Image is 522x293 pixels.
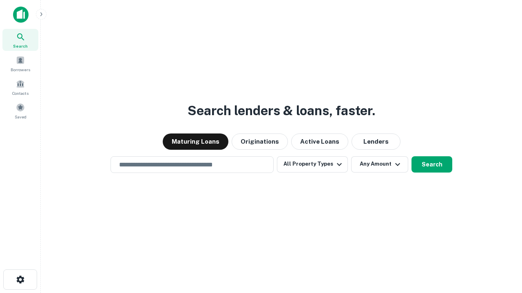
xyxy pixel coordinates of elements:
[232,133,288,150] button: Originations
[352,133,400,150] button: Lenders
[411,156,452,173] button: Search
[2,100,38,122] a: Saved
[15,114,27,120] span: Saved
[351,156,408,173] button: Any Amount
[481,228,522,267] iframe: Chat Widget
[2,29,38,51] a: Search
[277,156,348,173] button: All Property Types
[2,76,38,98] a: Contacts
[12,90,29,96] span: Contacts
[2,52,38,74] a: Borrowers
[291,133,348,150] button: Active Loans
[13,43,28,49] span: Search
[13,7,29,23] img: capitalize-icon.png
[11,66,30,73] span: Borrowers
[163,133,228,150] button: Maturing Loans
[188,101,375,120] h3: Search lenders & loans, faster.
